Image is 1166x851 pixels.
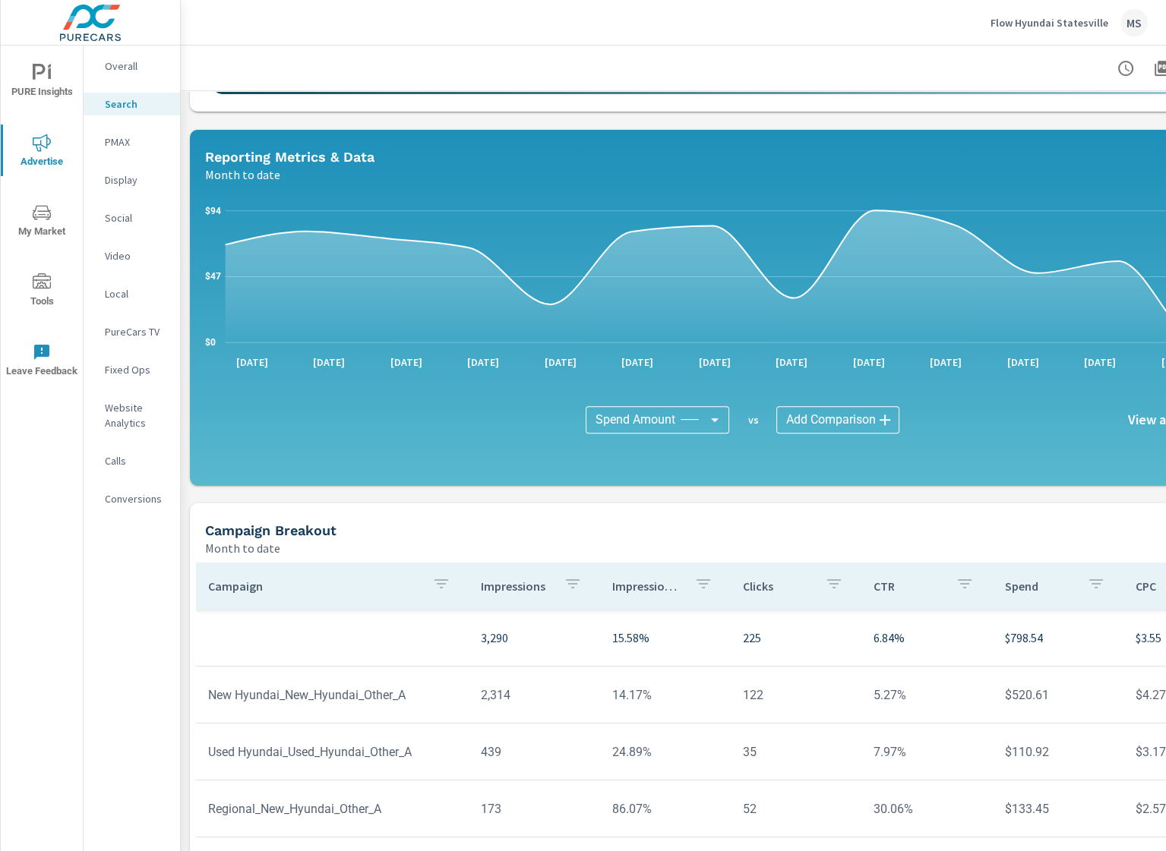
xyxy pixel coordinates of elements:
div: Video [84,244,180,267]
p: 3,290 [481,629,587,647]
p: Calls [105,453,168,468]
div: Add Comparison [776,406,899,433]
td: 30.06% [861,790,992,828]
p: Website Analytics [105,400,168,430]
td: $133.45 [992,790,1123,828]
div: Search [84,93,180,115]
h5: Campaign Breakout [205,522,337,538]
p: Month to date [205,165,280,184]
td: 173 [469,790,599,828]
span: PURE Insights [5,64,78,101]
td: 24.89% [600,733,731,771]
p: 225 [743,629,849,647]
p: vs [729,413,776,427]
p: Video [105,248,168,263]
p: [DATE] [380,355,433,370]
div: Fixed Ops [84,358,180,381]
p: [DATE] [996,355,1049,370]
td: 35 [731,733,861,771]
p: [DATE] [457,355,510,370]
span: Add Comparison [785,412,875,427]
td: Used Hyundai_Used_Hyundai_Other_A [196,733,469,771]
p: Month to date [205,539,280,557]
div: Local [84,282,180,305]
div: Display [84,169,180,191]
p: Local [105,286,168,301]
p: PMAX [105,134,168,150]
h5: Reporting Metrics & Data [205,149,374,165]
span: Advertise [5,134,78,171]
p: Display [105,172,168,188]
p: Conversions [105,491,168,506]
div: MS [1120,9,1148,36]
p: Spend [1004,578,1074,594]
p: [DATE] [842,355,896,370]
p: [DATE] [611,355,664,370]
span: Leave Feedback [5,343,78,380]
td: 5.27% [861,676,992,714]
p: Social [105,210,168,225]
p: [DATE] [688,355,741,370]
p: CTR [874,578,943,594]
td: New Hyundai_New_Hyundai_Other_A [196,676,469,714]
td: 2,314 [469,676,599,714]
p: Impressions [481,578,551,594]
div: PMAX [84,131,180,153]
div: Spend Amount [586,406,729,433]
td: 439 [469,733,599,771]
span: Tools [5,273,78,310]
div: Overall [84,55,180,77]
div: nav menu [1,46,83,395]
div: Website Analytics [84,396,180,434]
p: Clicks [743,578,813,594]
td: 122 [731,676,861,714]
p: 15.58% [612,629,719,647]
p: Search [105,96,168,112]
td: 14.17% [600,676,731,714]
p: [DATE] [534,355,587,370]
p: Overall [105,58,168,74]
td: $520.61 [992,676,1123,714]
td: 7.97% [861,733,992,771]
p: Impression Share [612,578,682,594]
div: Conversions [84,487,180,510]
td: Regional_New_Hyundai_Other_A [196,790,469,828]
p: [DATE] [765,355,818,370]
span: Spend Amount [595,412,675,427]
td: $110.92 [992,733,1123,771]
div: PureCars TV [84,320,180,343]
p: Flow Hyundai Statesville [991,16,1108,30]
span: My Market [5,203,78,241]
p: 6.84% [874,629,980,647]
text: $0 [205,337,216,348]
text: $47 [205,271,221,282]
td: 86.07% [600,790,731,828]
p: [DATE] [919,355,972,370]
p: [DATE] [1073,355,1127,370]
text: $94 [205,205,221,216]
p: PureCars TV [105,324,168,339]
p: [DATE] [226,355,279,370]
p: [DATE] [302,355,355,370]
td: 52 [731,790,861,828]
p: $798.54 [1004,629,1111,647]
p: Fixed Ops [105,362,168,377]
div: Calls [84,449,180,472]
div: Social [84,206,180,229]
p: Campaign [208,578,420,594]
